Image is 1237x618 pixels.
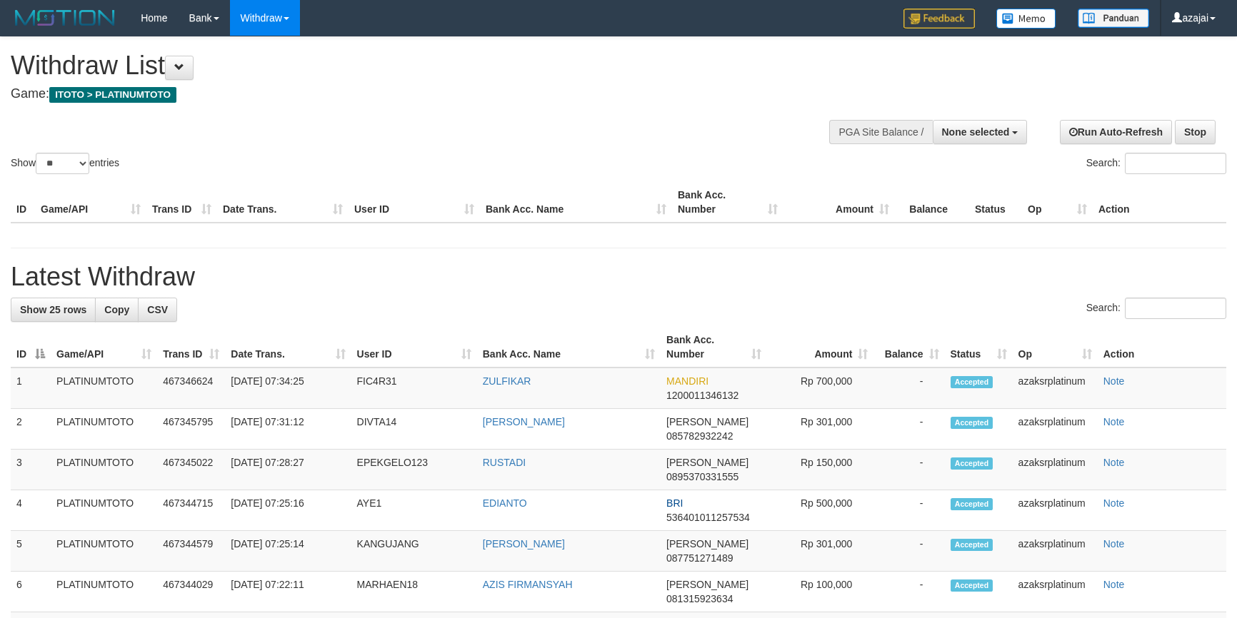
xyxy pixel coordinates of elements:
[51,327,157,368] th: Game/API: activate to sort column ascending
[951,376,993,388] span: Accepted
[157,450,225,490] td: 467345022
[945,327,1013,368] th: Status: activate to sort column ascending
[480,182,672,223] th: Bank Acc. Name
[1103,538,1125,549] a: Note
[1103,497,1125,509] a: Note
[11,531,51,572] td: 5
[1013,409,1098,450] td: azaksrplatinum
[666,375,708,387] span: MANDIRI
[157,409,225,450] td: 467345795
[483,457,526,468] a: RUSTADI
[1013,368,1098,409] td: azaksrplatinum
[11,153,119,174] label: Show entries
[666,457,748,468] span: [PERSON_NAME]
[1060,120,1172,144] a: Run Auto-Refresh
[225,327,351,368] th: Date Trans.: activate to sort column ascending
[51,450,157,490] td: PLATINUMTOTO
[873,490,944,531] td: -
[1098,327,1226,368] th: Action
[767,531,873,572] td: Rp 301,000
[666,512,750,523] span: Copy 536401011257534 to clipboard
[351,450,477,490] td: EPEKGELO123
[351,409,477,450] td: DIVTA14
[996,9,1056,29] img: Button%20Memo.svg
[351,327,477,368] th: User ID: activate to sort column ascending
[1013,450,1098,490] td: azaksrplatinum
[51,368,157,409] td: PLATINUMTOTO
[225,572,351,612] td: [DATE] 07:22:11
[11,327,51,368] th: ID: activate to sort column descending
[1103,579,1125,590] a: Note
[1078,9,1149,28] img: panduan.png
[51,572,157,612] td: PLATINUMTOTO
[873,572,944,612] td: -
[157,368,225,409] td: 467346624
[873,531,944,572] td: -
[951,539,993,551] span: Accepted
[942,126,1010,138] span: None selected
[225,409,351,450] td: [DATE] 07:31:12
[933,120,1028,144] button: None selected
[351,531,477,572] td: KANGUJANG
[783,182,895,223] th: Amount
[1103,457,1125,468] a: Note
[146,182,217,223] th: Trans ID
[1103,375,1125,387] a: Note
[661,327,767,368] th: Bank Acc. Number: activate to sort column ascending
[1013,531,1098,572] td: azaksrplatinum
[51,490,157,531] td: PLATINUMTOTO
[483,497,527,509] a: EDIANTO
[666,552,733,564] span: Copy 087751271489 to clipboard
[49,87,176,103] span: ITOTO > PLATINUMTOTO
[767,409,873,450] td: Rp 301,000
[11,368,51,409] td: 1
[51,409,157,450] td: PLATINUMTOTO
[873,327,944,368] th: Balance: activate to sort column ascending
[147,304,168,315] span: CSV
[873,368,944,409] td: -
[35,182,146,223] th: Game/API
[95,298,139,322] a: Copy
[483,538,565,549] a: [PERSON_NAME]
[36,153,89,174] select: Showentries
[767,327,873,368] th: Amount: activate to sort column ascending
[20,304,86,315] span: Show 25 rows
[951,498,993,510] span: Accepted
[11,87,811,101] h4: Game:
[11,409,51,450] td: 2
[767,368,873,409] td: Rp 700,000
[666,593,733,604] span: Copy 081315923634 to clipboard
[11,263,1226,291] h1: Latest Withdraw
[666,471,738,482] span: Copy 0895370331555 to clipboard
[1175,120,1216,144] a: Stop
[1125,153,1226,174] input: Search:
[157,490,225,531] td: 467344715
[11,7,119,29] img: MOTION_logo.png
[873,450,944,490] td: -
[51,531,157,572] td: PLATINUMTOTO
[483,416,565,427] a: [PERSON_NAME]
[11,450,51,490] td: 3
[217,182,349,223] th: Date Trans.
[666,579,748,590] span: [PERSON_NAME]
[1103,416,1125,427] a: Note
[1086,298,1226,319] label: Search:
[767,572,873,612] td: Rp 100,000
[351,490,477,531] td: AYE1
[349,182,480,223] th: User ID
[225,368,351,409] td: [DATE] 07:34:25
[225,490,351,531] td: [DATE] 07:25:16
[951,417,993,429] span: Accepted
[829,120,932,144] div: PGA Site Balance /
[351,368,477,409] td: FIC4R31
[483,579,573,590] a: AZIS FIRMANSYAH
[225,450,351,490] td: [DATE] 07:28:27
[903,9,975,29] img: Feedback.jpg
[1093,182,1226,223] th: Action
[11,298,96,322] a: Show 25 rows
[1086,153,1226,174] label: Search:
[873,409,944,450] td: -
[11,182,35,223] th: ID
[225,531,351,572] td: [DATE] 07:25:14
[1013,327,1098,368] th: Op: activate to sort column ascending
